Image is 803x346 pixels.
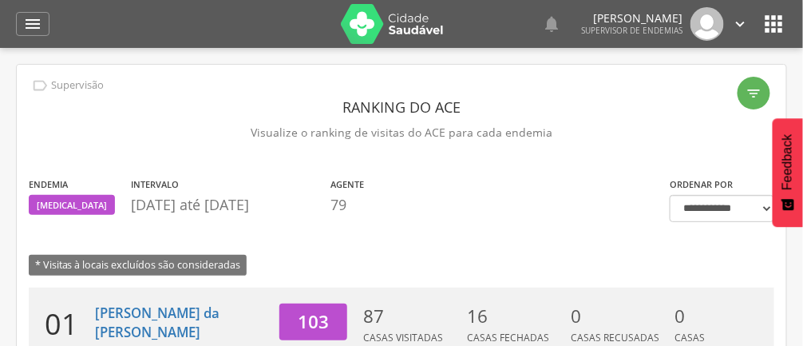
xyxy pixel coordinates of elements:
p: Visualize o ranking de visitas do ACE para cada endemia [29,121,774,144]
i:  [23,14,42,34]
p: 0 [571,304,667,329]
span: Casas Recusadas [571,331,659,344]
i:  [542,14,561,34]
p: 0 [674,304,770,329]
span: Feedback [781,134,795,190]
label: Endemia [29,178,68,191]
span: * Visitas à locais excluídos são consideradas [29,255,247,275]
i:  [31,77,49,94]
p: 87 [363,304,459,329]
span: 103 [298,309,329,334]
span: Casas Fechadas [467,331,549,344]
a:  [732,7,750,41]
p: Supervisão [51,79,104,92]
p: [PERSON_NAME] [581,13,682,24]
label: Agente [330,178,364,191]
span: Supervisor de Endemias [581,25,682,36]
button: Feedback - Mostrar pesquisa [773,118,803,227]
i:  [761,11,787,37]
p: [DATE] até [DATE] [131,195,322,216]
a: [PERSON_NAME] da [PERSON_NAME] [95,304,220,341]
header: Ranking do ACE [29,93,774,121]
a:  [16,12,49,36]
label: Ordenar por [670,178,733,191]
p: 79 [330,195,364,216]
label: Intervalo [131,178,179,191]
a:  [542,7,561,41]
span: Casas Visitadas [363,331,443,344]
p: 16 [467,304,563,329]
i:  [732,15,750,33]
i:  [746,86,762,101]
span: [MEDICAL_DATA] [37,199,107,212]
